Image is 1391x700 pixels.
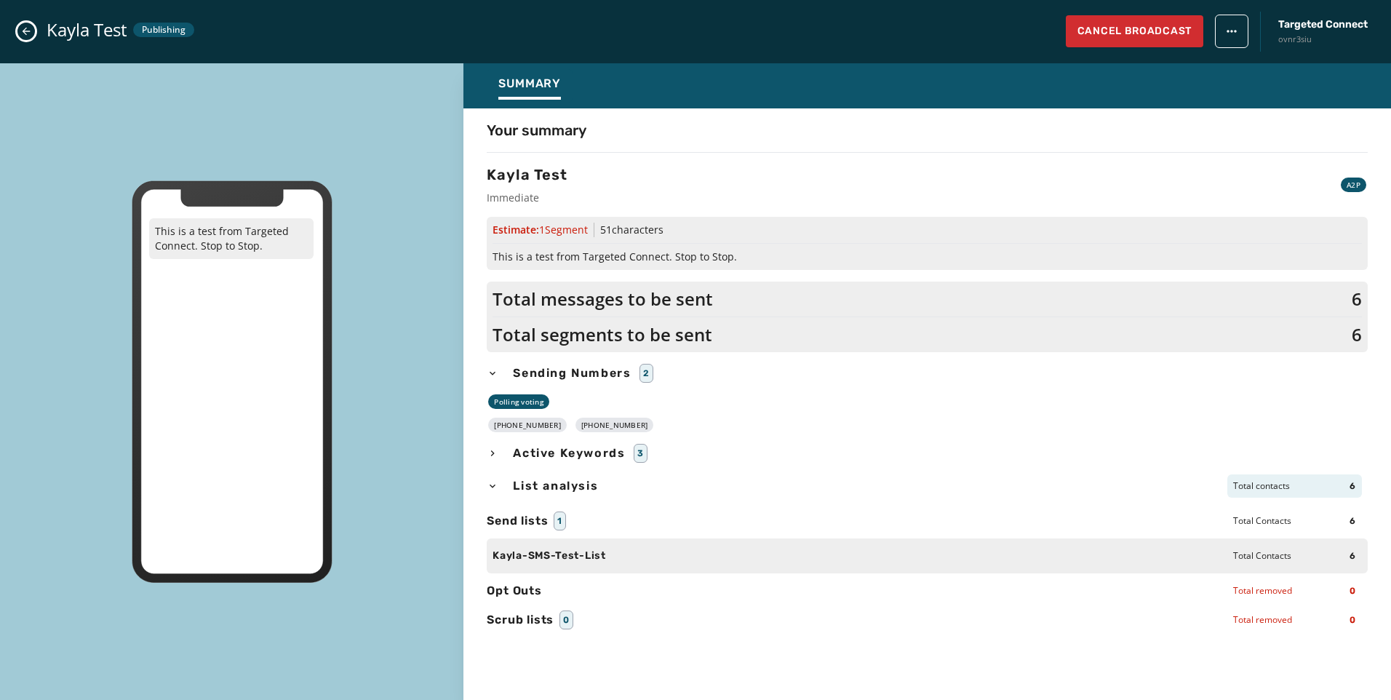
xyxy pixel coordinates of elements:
span: Summary [498,76,561,91]
span: 0 [1350,585,1356,597]
div: [PHONE_NUMBER] [488,418,567,432]
button: List analysisTotal contacts6 [487,474,1368,498]
p: This is a test from Targeted Connect. Stop to Stop. [149,218,314,259]
span: Total Contacts [1233,550,1291,562]
span: Total removed [1233,614,1292,626]
span: Total contacts [1233,480,1290,492]
span: Immediate [487,191,567,205]
span: Kayla-SMS-Test-List [493,549,605,563]
h4: Your summary [487,120,586,140]
span: 51 characters [600,223,663,236]
span: Total messages to be sent [493,287,713,311]
div: A2P [1341,178,1366,192]
span: 6 [1350,550,1356,562]
span: Scrub lists [487,611,554,629]
div: 0 [559,610,573,629]
span: 6 [1350,515,1356,527]
h3: Kayla Test [487,164,567,185]
span: Opt Outs [487,582,541,600]
span: 1 Segment [539,223,588,236]
div: 2 [639,364,653,383]
div: 1 [554,512,566,530]
span: List analysis [510,477,601,495]
button: Summary [487,69,573,103]
span: Active Keywords [510,445,628,462]
div: Polling voting [488,394,549,409]
span: Total Contacts [1233,515,1291,527]
span: Estimate: [493,223,588,237]
span: 6 [1352,323,1362,346]
div: 3 [634,444,647,463]
button: Cancel Broadcast [1066,15,1203,47]
span: Targeted Connect [1278,17,1368,32]
span: Sending Numbers [510,365,634,382]
span: This is a test from Targeted Connect. Stop to Stop. [493,250,1362,264]
span: Send lists [487,512,548,530]
span: ovnr3siu [1278,33,1368,46]
span: 6 [1350,480,1356,492]
span: Total segments to be sent [493,323,712,346]
div: [PHONE_NUMBER] [575,418,654,432]
button: broadcast action menu [1215,15,1248,48]
span: 0 [1350,614,1356,626]
span: 6 [1352,287,1362,311]
button: Sending Numbers2 [487,364,1368,383]
span: Cancel Broadcast [1077,24,1192,39]
button: Active Keywords3 [487,444,1368,463]
span: Total removed [1233,585,1292,597]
